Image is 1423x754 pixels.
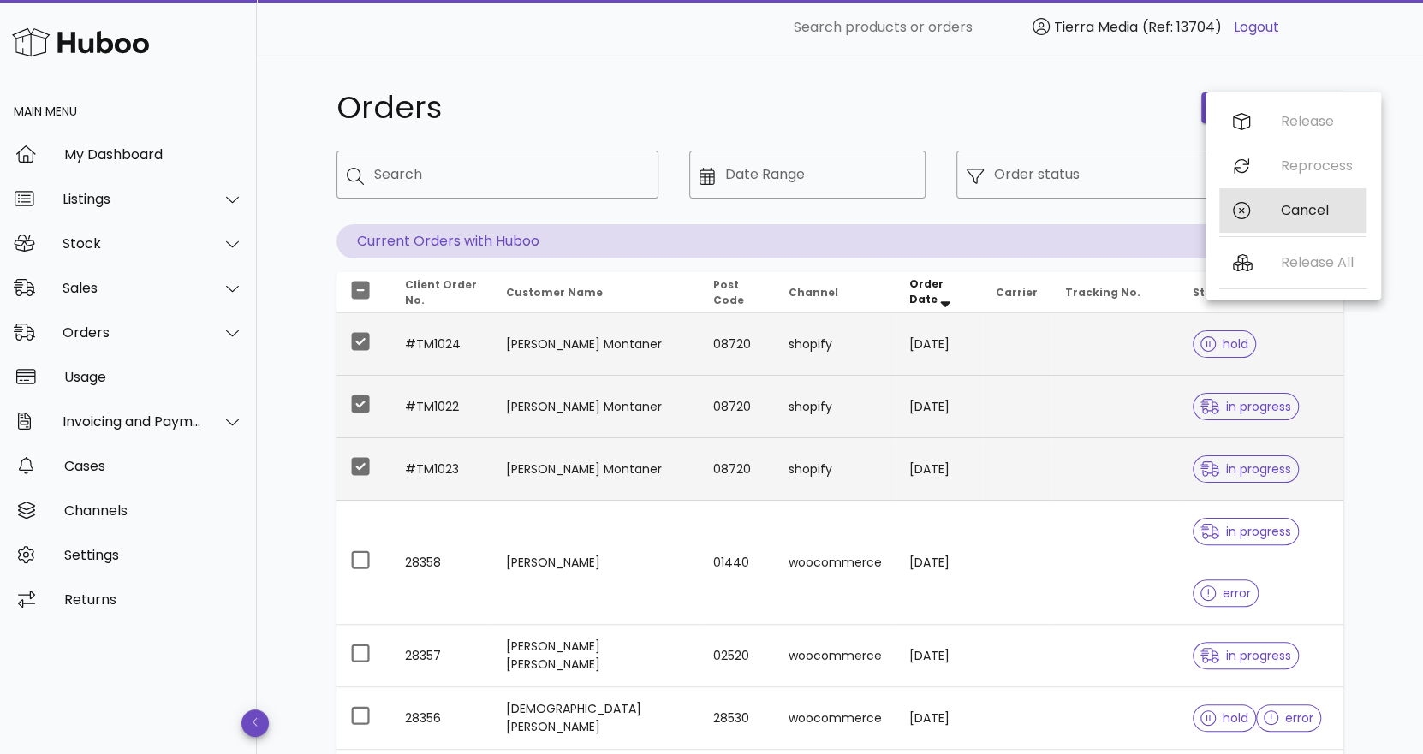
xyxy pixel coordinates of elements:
div: Channels [64,502,243,519]
a: Logout [1234,17,1279,38]
td: [DATE] [896,687,982,750]
div: Usage [64,369,243,385]
span: in progress [1200,650,1291,662]
td: 28356 [391,687,492,750]
span: (Ref: 13704) [1142,17,1222,37]
div: My Dashboard [64,146,243,163]
div: Invoicing and Payments [63,413,202,430]
td: woocommerce [775,687,896,750]
td: 28357 [391,625,492,687]
td: [DATE] [896,313,982,376]
th: Customer Name [492,272,700,313]
span: in progress [1200,463,1291,475]
th: Channel [775,272,896,313]
th: Client Order No. [391,272,492,313]
span: Client Order No. [405,277,477,307]
span: error [1264,712,1314,724]
td: #TM1023 [391,438,492,501]
td: [DATE] [896,376,982,438]
td: #TM1024 [391,313,492,376]
span: hold [1200,338,1248,350]
span: Carrier [996,285,1038,300]
span: error [1200,587,1251,599]
td: woocommerce [775,501,896,625]
span: Channel [789,285,838,300]
td: [DATE] [896,438,982,501]
p: Current Orders with Huboo [336,224,1343,258]
td: [PERSON_NAME] Montaner [492,376,700,438]
td: 28358 [391,501,492,625]
td: 01440 [700,501,775,625]
th: Order Date: Sorted descending. Activate to remove sorting. [896,272,982,313]
span: in progress [1200,401,1291,413]
th: Status [1179,272,1343,313]
td: shopify [775,438,896,501]
td: [DATE] [896,625,982,687]
td: [PERSON_NAME] [PERSON_NAME] [492,625,700,687]
button: order actions [1201,92,1343,123]
td: #TM1022 [391,376,492,438]
h1: Orders [336,92,1181,123]
div: Listings [63,191,202,207]
div: Cases [64,458,243,474]
td: [PERSON_NAME] Montaner [492,313,700,376]
span: Tierra Media [1054,17,1138,37]
th: Post Code [700,272,775,313]
td: [DATE] [896,501,982,625]
td: [PERSON_NAME] Montaner [492,438,700,501]
th: Carrier [982,272,1051,313]
div: Cancel [1281,202,1353,218]
div: Orders [63,324,202,341]
td: [PERSON_NAME] [492,501,700,625]
span: in progress [1200,525,1291,537]
span: Order Date [909,276,944,306]
th: Tracking No. [1051,272,1179,313]
td: 08720 [700,313,775,376]
span: Post Code [713,277,744,307]
td: 28530 [700,687,775,750]
td: woocommerce [775,625,896,687]
td: [DEMOGRAPHIC_DATA][PERSON_NAME] [492,687,700,750]
span: hold [1200,712,1248,724]
td: 02520 [700,625,775,687]
span: Status [1193,285,1244,300]
td: shopify [775,313,896,376]
div: Stock [63,235,202,252]
td: shopify [775,376,896,438]
span: Customer Name [506,285,603,300]
div: Sales [63,280,202,296]
img: Huboo Logo [12,24,149,61]
td: 08720 [700,438,775,501]
div: Settings [64,547,243,563]
td: 08720 [700,376,775,438]
span: Tracking No. [1065,285,1140,300]
div: Returns [64,591,243,608]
